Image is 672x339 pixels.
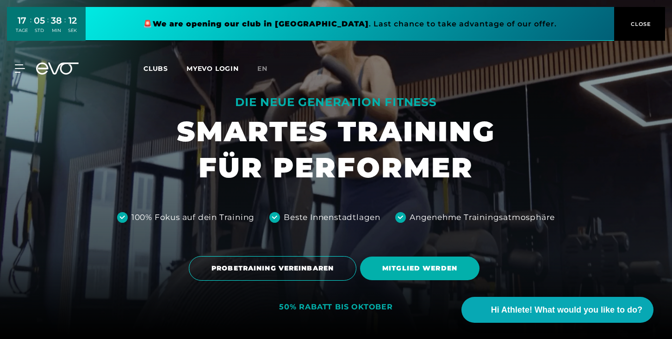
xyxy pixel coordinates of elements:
div: MIN [51,27,62,34]
div: 12 [68,14,77,27]
div: SEK [68,27,77,34]
button: CLOSE [614,7,665,41]
div: 17 [16,14,28,27]
a: MITGLIED WERDEN [360,250,483,287]
span: Hi Athlete! What would you like to do? [491,304,642,316]
div: TAGE [16,27,28,34]
div: STD [34,27,45,34]
span: MITGLIED WERDEN [382,264,457,273]
a: Clubs [143,64,187,73]
div: 100% Fokus auf dein Training [131,212,255,224]
span: PROBETRAINING VEREINBAREN [212,264,334,273]
div: : [64,15,66,39]
span: en [257,64,268,73]
a: en [257,63,279,74]
div: : [30,15,31,39]
div: Beste Innenstadtlagen [284,212,380,224]
div: 50% RABATT BIS OKTOBER [279,302,393,312]
button: Hi Athlete! What would you like to do? [461,297,653,323]
span: CLOSE [628,20,651,28]
div: DIE NEUE GENERATION FITNESS [177,95,495,110]
span: Clubs [143,64,168,73]
h1: SMARTES TRAINING FÜR PERFORMER [177,113,495,186]
div: 05 [34,14,45,27]
a: PROBETRAINING VEREINBAREN [189,249,360,288]
div: Angenehme Trainingsatmosphäre [410,212,555,224]
div: 38 [51,14,62,27]
a: MYEVO LOGIN [187,64,239,73]
div: : [47,15,49,39]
